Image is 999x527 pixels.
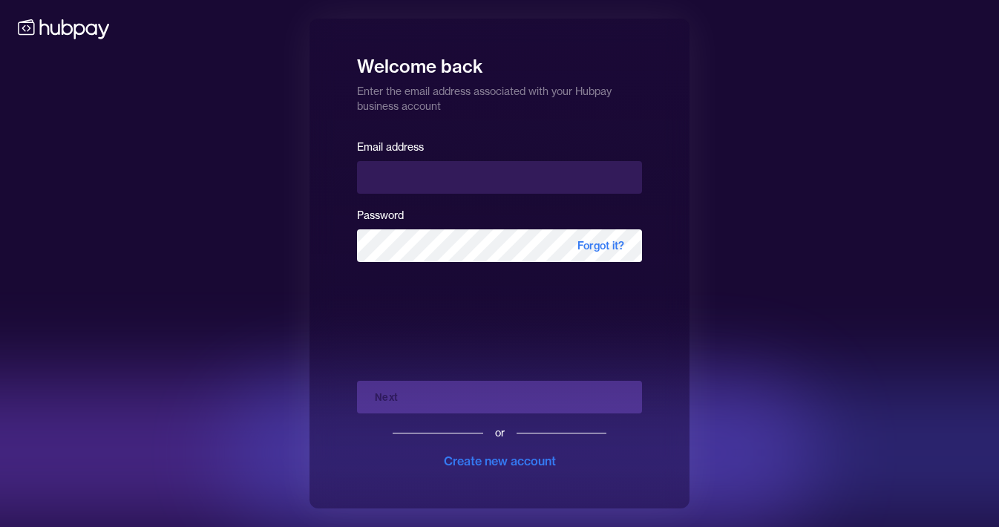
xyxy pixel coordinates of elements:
p: Enter the email address associated with your Hubpay business account [357,78,642,114]
label: Email address [357,140,424,154]
div: Create new account [444,452,556,470]
div: or [495,425,505,440]
span: Forgot it? [560,229,642,262]
h1: Welcome back [357,45,642,78]
label: Password [357,209,404,222]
